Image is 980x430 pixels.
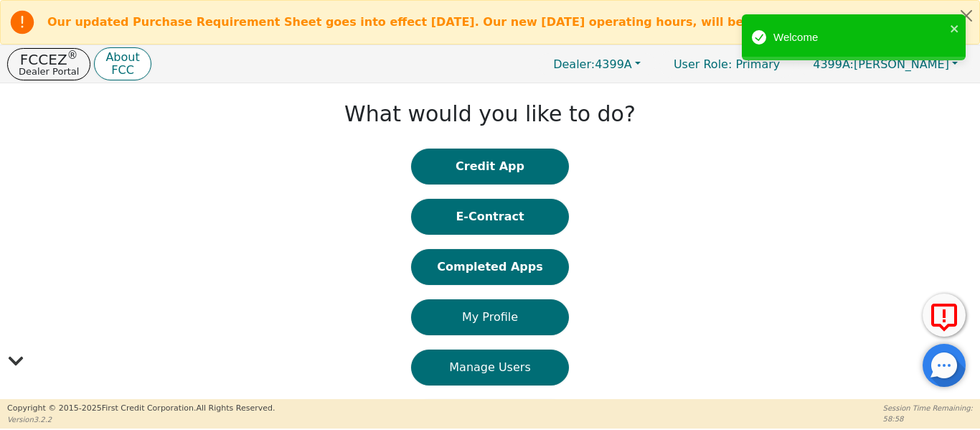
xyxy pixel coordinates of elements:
p: Session Time Remaining: [883,403,973,413]
p: Dealer Portal [19,67,79,76]
p: About [105,52,139,63]
p: Version 3.2.2 [7,414,275,425]
span: [PERSON_NAME] [813,57,949,71]
button: FCCEZ®Dealer Portal [7,48,90,80]
p: Copyright © 2015- 2025 First Credit Corporation. [7,403,275,415]
p: 58:58 [883,413,973,424]
a: User Role: Primary [659,50,794,78]
button: close [950,20,960,37]
b: Our updated Purchase Requirement Sheet goes into effect [DATE]. Our new [DATE] operating hours, w... [47,15,836,29]
button: AboutFCC [94,47,151,81]
p: Primary [659,50,794,78]
button: Completed Apps [411,249,569,285]
button: Manage Users [411,350,569,385]
span: All Rights Reserved. [196,403,275,413]
button: My Profile [411,299,569,335]
span: 4399A: [813,57,854,71]
button: E-Contract [411,199,569,235]
button: Report Error to FCC [923,294,966,337]
span: 4399A [553,57,632,71]
button: Credit App [411,149,569,184]
sup: ® [67,49,78,62]
p: FCC [105,65,139,76]
h1: What would you like to do? [344,101,636,127]
span: Dealer: [553,57,595,71]
button: Close alert [953,1,979,30]
p: FCCEZ [19,52,79,67]
span: User Role : [674,57,732,71]
button: Dealer:4399A [538,53,656,75]
div: Welcome [773,29,946,46]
